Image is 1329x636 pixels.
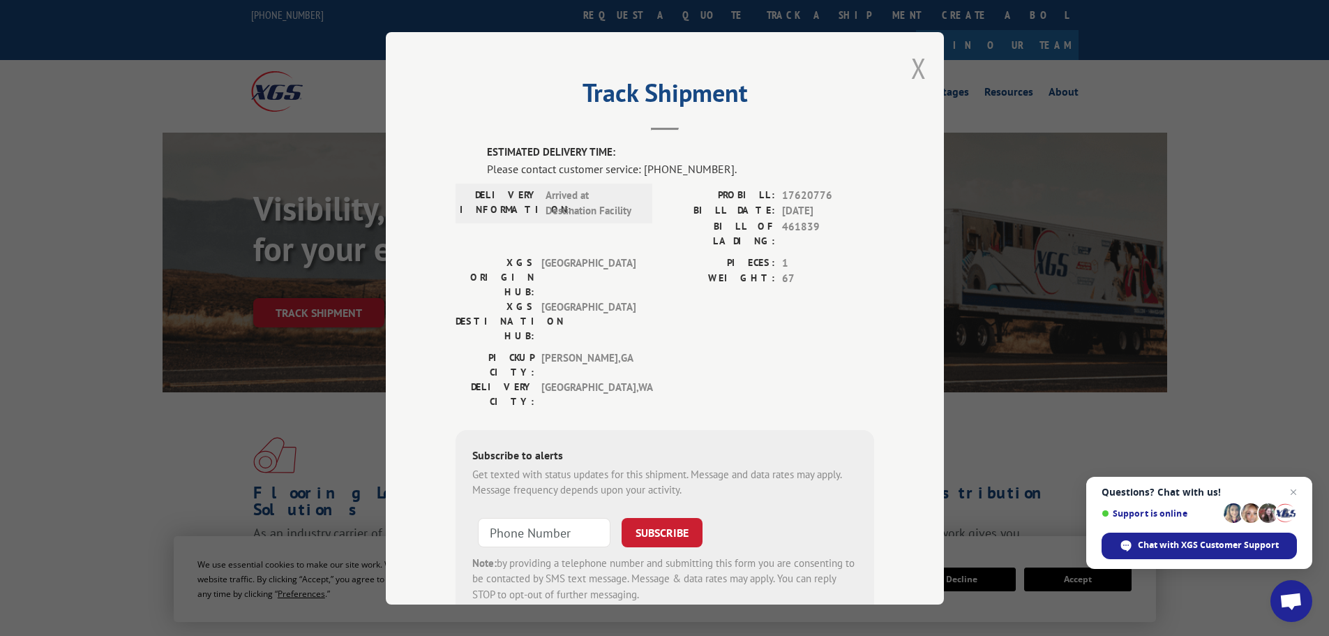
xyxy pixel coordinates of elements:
label: DELIVERY CITY: [456,379,534,408]
span: [GEOGRAPHIC_DATA] [541,299,636,343]
span: [DATE] [782,203,874,219]
span: Chat with XGS Customer Support [1138,539,1279,552]
div: by providing a telephone number and submitting this form you are consenting to be contacted by SM... [472,555,857,602]
label: WEIGHT: [665,271,775,287]
label: PIECES: [665,255,775,271]
span: Arrived at Destination Facility [546,187,640,219]
div: Get texted with status updates for this shipment. Message and data rates may apply. Message frequ... [472,466,857,498]
span: 1 [782,255,874,271]
label: XGS DESTINATION HUB: [456,299,534,343]
span: [GEOGRAPHIC_DATA] , WA [541,379,636,408]
span: [GEOGRAPHIC_DATA] [541,255,636,299]
span: Questions? Chat with us! [1102,487,1297,498]
div: Please contact customer service: [PHONE_NUMBER]. [487,160,874,177]
div: Chat with XGS Customer Support [1102,533,1297,559]
input: Phone Number [478,517,610,547]
label: ESTIMATED DELIVERY TIME: [487,145,874,161]
div: Subscribe to alerts [472,446,857,466]
label: PROBILL: [665,187,775,203]
div: Open chat [1270,580,1312,622]
label: BILL DATE: [665,203,775,219]
label: XGS ORIGIN HUB: [456,255,534,299]
strong: Note: [472,556,497,569]
span: 461839 [782,219,874,248]
button: Close modal [911,50,926,87]
span: 67 [782,271,874,287]
span: Support is online [1102,508,1219,519]
label: PICKUP CITY: [456,350,534,379]
label: BILL OF LADING: [665,219,775,248]
button: SUBSCRIBE [622,517,703,547]
h2: Track Shipment [456,83,874,110]
span: 17620776 [782,187,874,203]
label: DELIVERY INFORMATION: [460,187,539,219]
span: [PERSON_NAME] , GA [541,350,636,379]
span: Close chat [1285,484,1302,501]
